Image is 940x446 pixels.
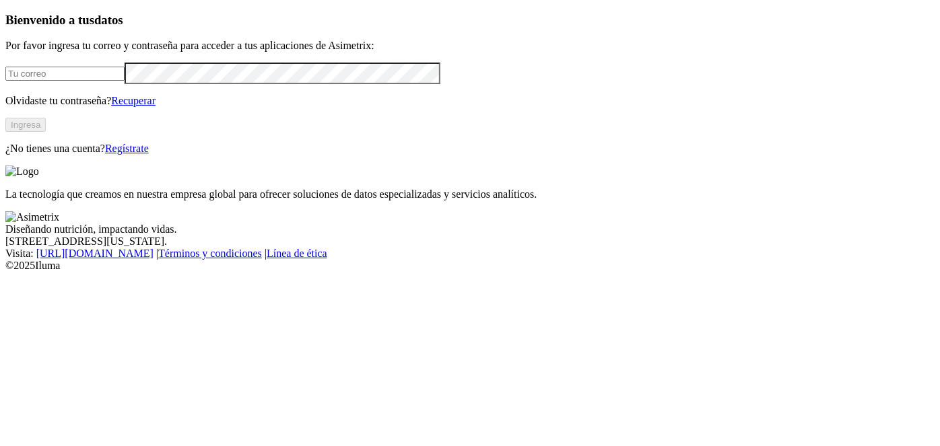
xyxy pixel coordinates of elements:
div: © 2025 Iluma [5,260,935,272]
a: Regístrate [105,143,149,154]
button: Ingresa [5,118,46,132]
a: Recuperar [111,95,156,106]
img: Logo [5,165,39,178]
img: Asimetrix [5,211,59,223]
a: [URL][DOMAIN_NAME] [36,248,154,259]
h3: Bienvenido a tus [5,13,935,28]
p: ¿No tienes una cuenta? [5,143,935,155]
p: Por favor ingresa tu correo y contraseña para acceder a tus aplicaciones de Asimetrix: [5,40,935,52]
a: Términos y condiciones [158,248,262,259]
div: Visita : | | [5,248,935,260]
div: [STREET_ADDRESS][US_STATE]. [5,235,935,248]
a: Línea de ética [267,248,327,259]
p: La tecnología que creamos en nuestra empresa global para ofrecer soluciones de datos especializad... [5,188,935,200]
span: datos [94,13,123,27]
div: Diseñando nutrición, impactando vidas. [5,223,935,235]
input: Tu correo [5,67,125,81]
p: Olvidaste tu contraseña? [5,95,935,107]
